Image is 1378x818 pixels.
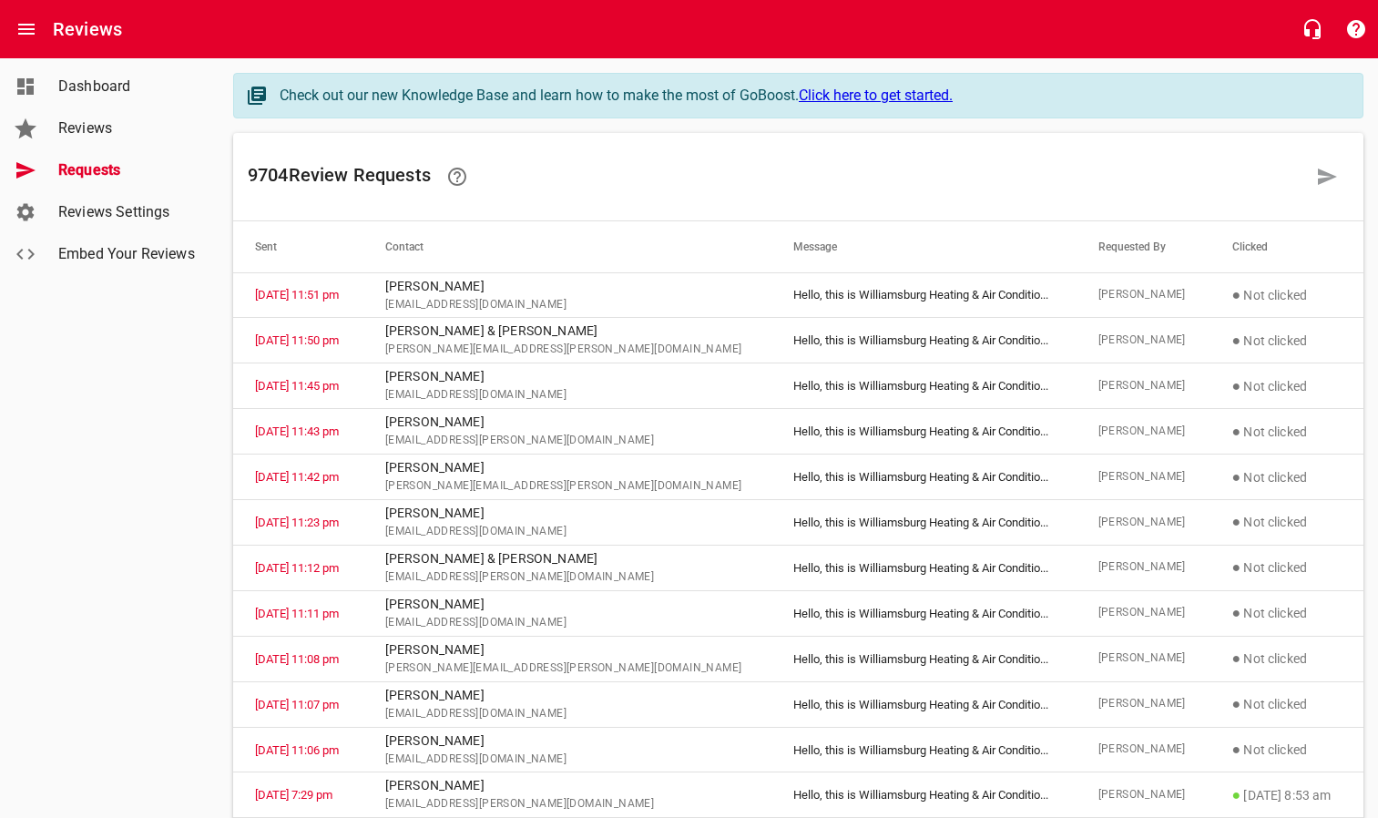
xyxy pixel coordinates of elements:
p: Not clicked [1232,466,1342,488]
td: Hello, this is Williamsburg Heating & Air Conditio ... [771,363,1076,409]
td: Hello, this is Williamsburg Heating & Air Conditio ... [771,590,1076,636]
td: Hello, this is Williamsburg Heating & Air Conditio ... [771,455,1076,500]
span: [EMAIL_ADDRESS][DOMAIN_NAME] [385,296,750,314]
p: [PERSON_NAME] & [PERSON_NAME] [385,549,750,568]
td: Hello, this is Williamsburg Heating & Air Conditio ... [771,772,1076,818]
span: [PERSON_NAME] [1098,604,1189,622]
button: Support Portal [1334,7,1378,51]
th: Clicked [1210,221,1363,272]
a: [DATE] 11:08 pm [255,652,339,666]
th: Contact [363,221,771,272]
div: Check out our new Knowledge Base and learn how to make the most of GoBoost. [280,85,1344,107]
span: ● [1232,377,1241,394]
th: Requested By [1077,221,1210,272]
td: Hello, this is Williamsburg Heating & Air Conditio ... [771,500,1076,546]
span: ● [1232,332,1241,349]
td: Hello, this is Williamsburg Heating & Air Conditio ... [771,272,1076,318]
span: ● [1232,468,1241,486]
p: [DATE] 8:53 am [1232,784,1342,806]
span: [EMAIL_ADDRESS][DOMAIN_NAME] [385,614,750,632]
a: Learn how requesting reviews can improve your online presence [435,155,479,199]
span: ● [1232,649,1241,667]
p: Not clicked [1232,739,1342,761]
td: Hello, this is Williamsburg Heating & Air Conditio ... [771,727,1076,772]
a: [DATE] 11:45 pm [255,379,339,393]
td: Hello, this is Williamsburg Heating & Air Conditio ... [771,636,1076,681]
p: [PERSON_NAME] [385,595,750,614]
p: [PERSON_NAME] [385,686,750,705]
td: Hello, this is Williamsburg Heating & Air Conditio ... [771,681,1076,727]
p: Not clicked [1232,557,1342,578]
a: Click here to get started. [799,87,953,104]
td: Hello, this is Williamsburg Heating & Air Conditio ... [771,409,1076,455]
span: [PERSON_NAME][EMAIL_ADDRESS][PERSON_NAME][DOMAIN_NAME] [385,660,750,678]
a: [DATE] 11:51 pm [255,288,339,302]
p: Not clicked [1232,693,1342,715]
a: [DATE] 7:29 pm [255,788,332,802]
span: [PERSON_NAME][EMAIL_ADDRESS][PERSON_NAME][DOMAIN_NAME] [385,341,750,359]
a: [DATE] 11:42 pm [255,470,339,484]
span: [EMAIL_ADDRESS][DOMAIN_NAME] [385,705,750,723]
a: [DATE] 11:06 pm [255,743,339,757]
h6: 9704 Review Request s [248,155,1305,199]
span: Requests [58,159,197,181]
span: [EMAIL_ADDRESS][PERSON_NAME][DOMAIN_NAME] [385,568,750,587]
button: Live Chat [1291,7,1334,51]
p: [PERSON_NAME] [385,367,750,386]
span: ● [1232,786,1241,803]
span: [PERSON_NAME] [1098,377,1189,395]
p: Not clicked [1232,375,1342,397]
a: [DATE] 11:07 pm [255,698,339,711]
th: Message [771,221,1076,272]
span: [EMAIL_ADDRESS][DOMAIN_NAME] [385,751,750,769]
h6: Reviews [53,15,122,44]
p: Not clicked [1232,511,1342,533]
span: [PERSON_NAME] [1098,286,1189,304]
span: Embed Your Reviews [58,243,197,265]
p: Not clicked [1232,421,1342,443]
a: [DATE] 11:43 pm [255,424,339,438]
p: [PERSON_NAME] [385,640,750,660]
span: [PERSON_NAME] [1098,514,1189,532]
button: Open drawer [5,7,48,51]
span: [PERSON_NAME] [1098,786,1189,804]
span: Reviews Settings [58,201,197,223]
span: ● [1232,286,1241,303]
span: [PERSON_NAME] [1098,332,1189,350]
p: Not clicked [1232,284,1342,306]
p: Not clicked [1232,330,1342,352]
p: [PERSON_NAME] [385,413,750,432]
td: Hello, this is Williamsburg Heating & Air Conditio ... [771,318,1076,363]
p: [PERSON_NAME] [385,776,750,795]
p: Not clicked [1232,648,1342,670]
a: [DATE] 11:50 pm [255,333,339,347]
span: [EMAIL_ADDRESS][PERSON_NAME][DOMAIN_NAME] [385,795,750,813]
a: Request a review [1305,155,1349,199]
span: [EMAIL_ADDRESS][DOMAIN_NAME] [385,386,750,404]
td: Hello, this is Williamsburg Heating & Air Conditio ... [771,545,1076,590]
span: ● [1232,741,1241,758]
a: [DATE] 11:12 pm [255,561,339,575]
th: Sent [233,221,363,272]
span: Reviews [58,118,197,139]
span: ● [1232,558,1241,576]
a: [DATE] 11:23 pm [255,516,339,529]
p: [PERSON_NAME] [385,458,750,477]
span: [EMAIL_ADDRESS][DOMAIN_NAME] [385,523,750,541]
span: [PERSON_NAME] [1098,695,1189,713]
span: [PERSON_NAME] [1098,558,1189,577]
p: [PERSON_NAME] & [PERSON_NAME] [385,322,750,341]
p: Not clicked [1232,602,1342,624]
span: [PERSON_NAME] [1098,468,1189,486]
span: ● [1232,695,1241,712]
span: [PERSON_NAME][EMAIL_ADDRESS][PERSON_NAME][DOMAIN_NAME] [385,477,750,496]
span: [PERSON_NAME] [1098,423,1189,441]
span: [EMAIL_ADDRESS][PERSON_NAME][DOMAIN_NAME] [385,432,750,450]
span: [PERSON_NAME] [1098,741,1189,759]
span: ● [1232,423,1241,440]
a: [DATE] 11:11 pm [255,607,339,620]
span: [PERSON_NAME] [1098,649,1189,668]
span: Dashboard [58,76,197,97]
span: ● [1232,604,1241,621]
p: [PERSON_NAME] [385,504,750,523]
